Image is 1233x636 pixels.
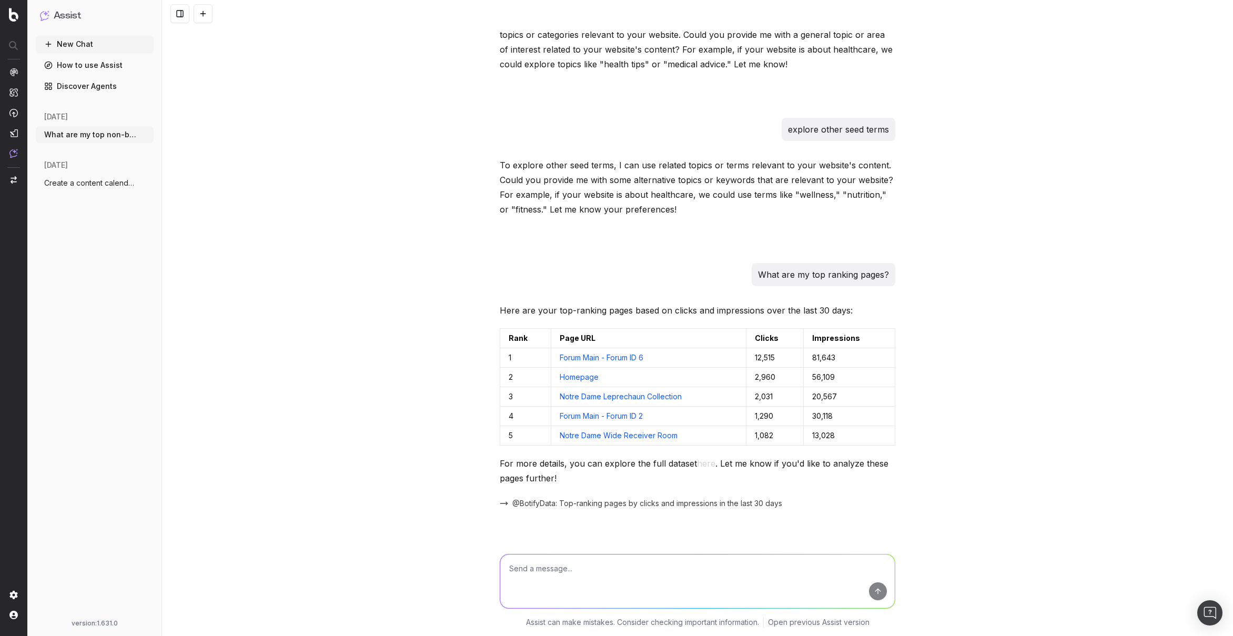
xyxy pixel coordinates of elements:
td: Impressions [804,329,895,348]
td: 81,643 [804,348,895,368]
a: Forum Main - Forum ID 6 [560,353,643,362]
td: 3 [500,387,551,407]
img: Studio [9,129,18,137]
img: Activation [9,108,18,117]
a: How to use Assist [36,57,154,74]
p: What are my top ranking pages? [758,267,889,282]
img: Assist [9,149,18,158]
img: Setting [9,591,18,599]
div: version: 1.631.0 [40,619,149,628]
img: Switch project [11,176,17,184]
a: Open previous Assist version [768,617,870,628]
span: Create a content calendar using trends & [44,178,137,188]
p: To explore other seed terms, I can use related topics or terms relevant to your website's content... [500,158,895,217]
p: To analyze broader topics and identify non-branded keywords, I can start by exploring general top... [500,13,895,72]
p: explore other seed terms [788,122,889,137]
td: 2,031 [746,387,803,407]
td: 1,082 [746,426,803,446]
img: My account [9,611,18,619]
td: 30,118 [804,407,895,426]
a: Notre Dame Wide Receiver Room [560,431,678,440]
a: Discover Agents [36,78,154,95]
button: Create a content calendar using trends & [36,175,154,191]
span: [DATE] [44,112,68,122]
td: Page URL [551,329,746,348]
td: 2,960 [746,368,803,387]
td: 20,567 [804,387,895,407]
button: What are my top non-branded keywords? [36,126,154,143]
button: here [697,456,715,471]
td: 1 [500,348,551,368]
button: New Chat [36,36,154,53]
p: Assist can make mistakes. Consider checking important information. [526,617,759,628]
span: [DATE] [44,160,68,170]
img: Assist [40,11,49,21]
td: 2 [500,368,551,387]
td: Clicks [746,329,803,348]
img: Botify logo [9,8,18,22]
img: Analytics [9,68,18,76]
td: 12,515 [746,348,803,368]
img: Intelligence [9,88,18,97]
h1: Assist [54,8,81,23]
td: 4 [500,407,551,426]
button: Assist [40,8,149,23]
p: For more details, you can explore the full dataset . Let me know if you'd like to analyze these p... [500,456,895,486]
span: What are my top non-branded keywords? [44,129,137,140]
a: Homepage [560,372,599,381]
td: Rank [500,329,551,348]
p: Here are your top-ranking pages based on clicks and impressions over the last 30 days: [500,303,895,318]
button: @BotifyData: Top-ranking pages by clicks and impressions in the last 30 days [500,498,795,509]
div: Open Intercom Messenger [1197,600,1222,625]
td: 5 [500,426,551,446]
td: 1,290 [746,407,803,426]
td: 56,109 [804,368,895,387]
td: 13,028 [804,426,895,446]
a: Notre Dame Leprechaun Collection [560,392,682,401]
span: @BotifyData: Top-ranking pages by clicks and impressions in the last 30 days [512,498,782,509]
a: Forum Main - Forum ID 2 [560,411,643,420]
